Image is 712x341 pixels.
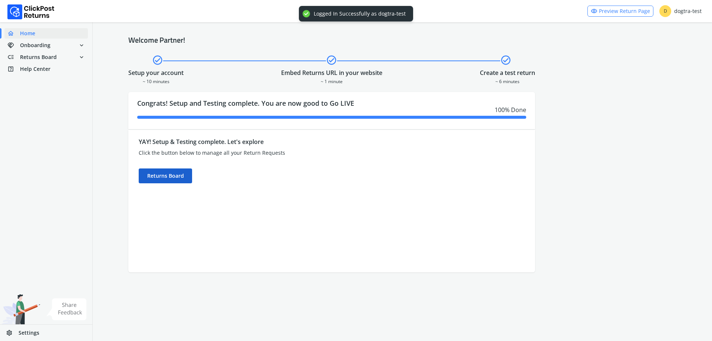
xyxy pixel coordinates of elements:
a: help_centerHelp Center [4,64,88,74]
span: visibility [591,6,597,16]
div: Click the button below to manage all your Return Requests [139,149,423,157]
div: dogtra-test [659,5,702,17]
span: check_circle [326,53,337,67]
span: expand_more [78,52,85,62]
span: Help Center [20,65,50,73]
div: ~ 1 minute [281,77,382,85]
span: Returns Board [20,53,57,61]
div: Setup your account [128,68,184,77]
span: settings [6,328,19,338]
span: D [659,5,671,17]
div: 100 % Done [137,105,526,114]
span: Settings [19,329,39,337]
a: homeHome [4,28,88,39]
div: Returns Board [139,168,192,183]
div: Congrats! Setup and Testing complete. You are now good to Go LIVE [128,92,535,129]
span: check_circle [152,53,163,67]
a: visibilityPreview Return Page [587,6,653,17]
div: ~ 10 minutes [128,77,184,85]
span: check_circle [500,53,511,67]
div: Embed Returns URL in your website [281,68,382,77]
span: Onboarding [20,42,50,49]
span: home [7,28,20,39]
span: low_priority [7,52,20,62]
span: handshake [7,40,20,50]
img: Logo [7,4,55,19]
img: share feedback [46,298,87,320]
div: Create a test return [480,68,535,77]
div: YAY! Setup & Testing complete. Let's explore [139,137,423,146]
div: Logged In Successfully as dogtra-test [314,10,406,17]
h4: Welcome Partner! [128,36,676,45]
span: help_center [7,64,20,74]
span: Home [20,30,35,37]
span: expand_more [78,40,85,50]
div: ~ 6 minutes [480,77,535,85]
